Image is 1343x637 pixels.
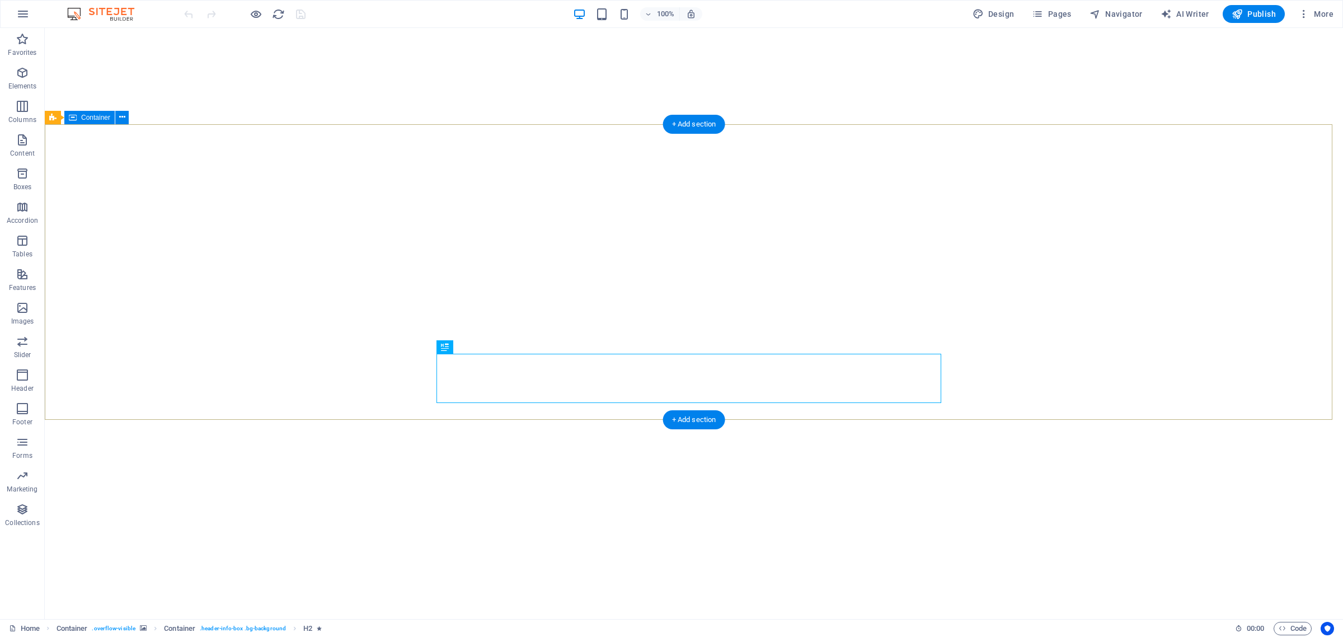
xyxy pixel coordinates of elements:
button: Pages [1027,5,1076,23]
span: Click to select. Double-click to edit [57,622,88,635]
p: Collections [5,518,39,527]
span: Design [973,8,1015,20]
span: Publish [1232,8,1276,20]
span: More [1298,8,1333,20]
p: Images [11,317,34,326]
button: Publish [1223,5,1285,23]
span: Click to select. Double-click to edit [303,622,312,635]
p: Marketing [7,485,37,494]
span: Pages [1032,8,1071,20]
nav: breadcrumb [57,622,322,635]
div: + Add section [663,410,725,429]
button: Design [968,5,1019,23]
span: AI Writer [1161,8,1209,20]
button: Usercentrics [1321,622,1334,635]
span: Code [1279,622,1307,635]
a: Click to cancel selection. Double-click to open Pages [9,622,40,635]
span: : [1255,624,1256,633]
button: reload [271,7,285,21]
i: Reload page [272,8,285,21]
span: . overflow-visible [92,622,135,635]
p: Features [9,283,36,292]
button: 100% [640,7,680,21]
button: Navigator [1085,5,1147,23]
h6: Session time [1235,622,1265,635]
h6: 100% [657,7,675,21]
p: Accordion [7,216,38,225]
p: Forms [12,451,32,460]
p: Tables [12,250,32,259]
button: More [1294,5,1338,23]
button: AI Writer [1156,5,1214,23]
i: This element contains a background [140,625,147,631]
span: Click to select. Double-click to edit [164,622,195,635]
span: 00 00 [1247,622,1264,635]
p: Slider [14,350,31,359]
p: Elements [8,82,37,91]
span: . header-info-box .bg-background [200,622,286,635]
p: Content [10,149,35,158]
img: Editor Logo [64,7,148,21]
i: Element contains an animation [317,625,322,631]
span: Container [81,114,110,121]
button: Code [1274,622,1312,635]
p: Columns [8,115,36,124]
div: + Add section [663,115,725,134]
span: Navigator [1090,8,1143,20]
p: Footer [12,418,32,427]
p: Header [11,384,34,393]
p: Boxes [13,182,32,191]
button: Click here to leave preview mode and continue editing [249,7,262,21]
div: Design (Ctrl+Alt+Y) [968,5,1019,23]
i: On resize automatically adjust zoom level to fit chosen device. [686,9,696,19]
p: Favorites [8,48,36,57]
